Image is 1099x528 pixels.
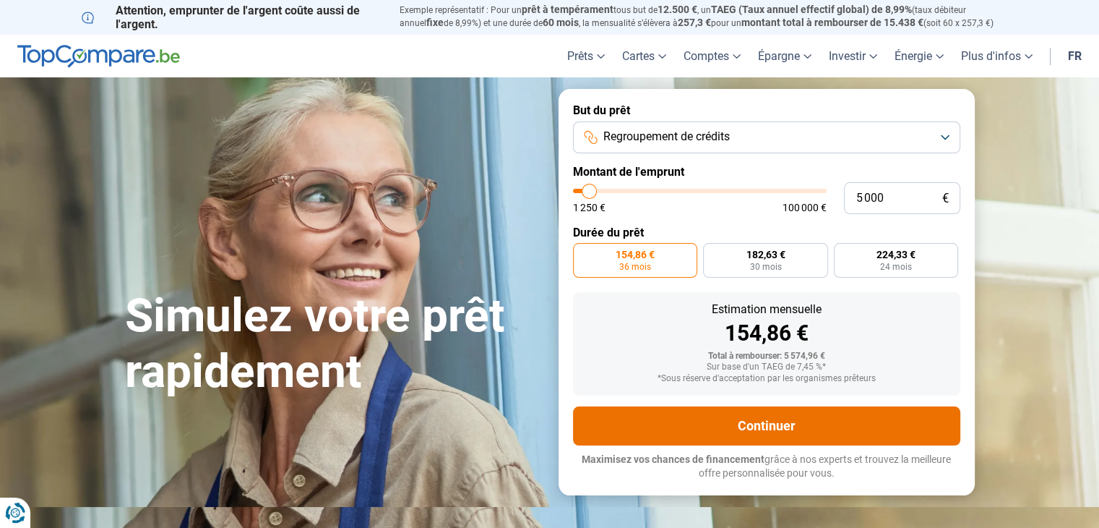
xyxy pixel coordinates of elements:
[522,4,613,15] span: prêt à tempérament
[749,263,781,271] span: 30 mois
[675,35,749,77] a: Comptes
[741,17,923,28] span: montant total à rembourser de 15.438 €
[585,374,949,384] div: *Sous réserve d'acceptation par les organismes prêteurs
[820,35,886,77] a: Investir
[880,263,912,271] span: 24 mois
[886,35,952,77] a: Énergie
[543,17,579,28] span: 60 mois
[426,17,444,28] span: fixe
[678,17,711,28] span: 257,3 €
[749,35,820,77] a: Épargne
[783,203,827,213] span: 100 000 €
[573,203,605,213] span: 1 250 €
[573,453,960,481] p: grâce à nos experts et trouvez la meilleure offre personnalisée pour vous.
[658,4,697,15] span: 12.500 €
[711,4,912,15] span: TAEG (Taux annuel effectif global) de 8,99%
[582,454,764,465] span: Maximisez vos chances de financement
[559,35,613,77] a: Prêts
[585,362,949,372] div: Sur base d'un TAEG de 7,45 %*
[619,263,651,271] span: 36 mois
[585,323,949,344] div: 154,86 €
[616,250,655,260] span: 154,86 €
[942,192,949,205] span: €
[573,165,960,179] label: Montant de l'emprunt
[573,103,960,117] label: But du prêt
[82,4,382,31] p: Attention, emprunter de l'argent coûte aussi de l'argent.
[746,250,785,260] span: 182,63 €
[585,304,949,315] div: Estimation mensuelle
[613,35,675,77] a: Cartes
[585,352,949,362] div: Total à rembourser: 5 574,96 €
[17,45,180,68] img: TopCompare
[573,406,960,446] button: Continuer
[952,35,1041,77] a: Plus d'infos
[125,289,541,400] h1: Simulez votre prêt rapidement
[876,250,915,260] span: 224,33 €
[1059,35,1090,77] a: fr
[603,129,730,145] span: Regroupement de crédits
[400,4,1018,30] p: Exemple représentatif : Pour un tous but de , un (taux débiteur annuel de 8,99%) et une durée de ...
[573,226,960,239] label: Durée du prêt
[573,122,960,153] button: Regroupement de crédits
